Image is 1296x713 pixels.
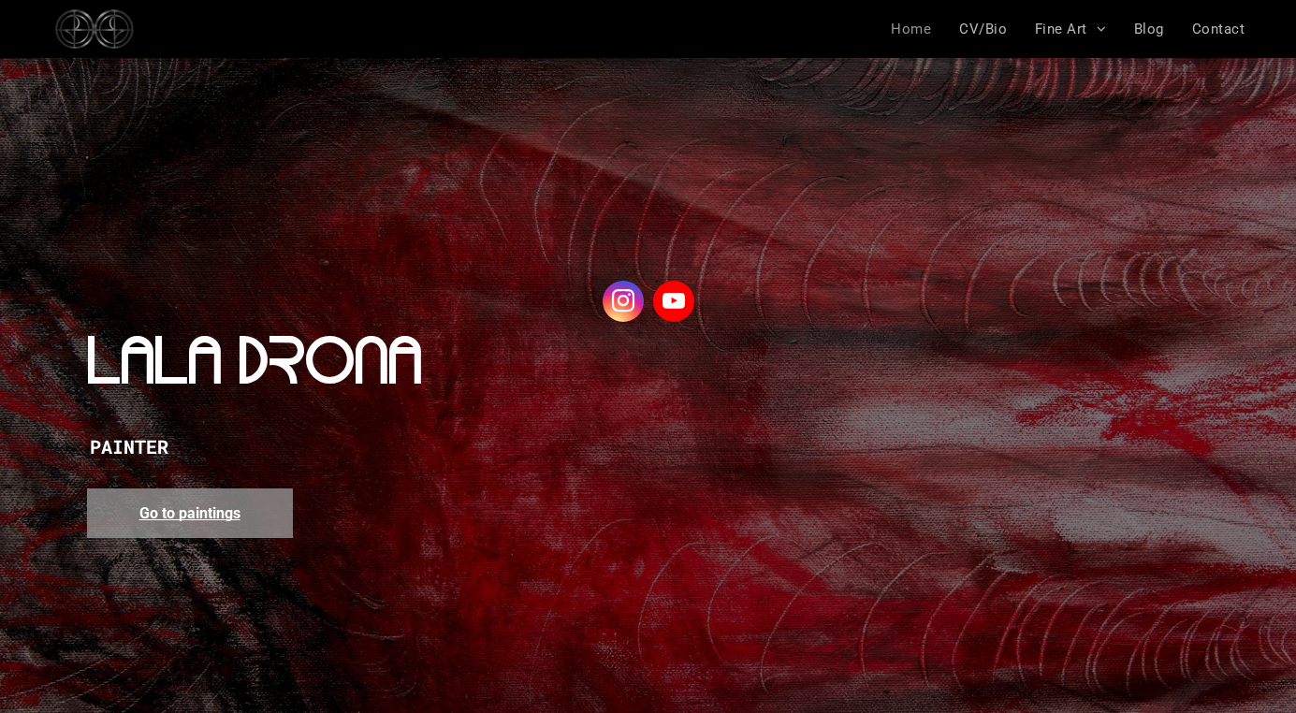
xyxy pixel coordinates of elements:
[653,281,694,327] a: youtube
[1178,21,1259,37] a: Contact
[139,504,240,522] span: Go to paintings
[877,21,945,37] a: Home
[945,21,1021,37] a: CV/Bio
[603,281,644,327] a: instagram
[87,333,422,400] span: LALA DRONA
[87,488,293,538] a: Go to paintings
[1021,21,1120,37] a: Fine Art
[1120,21,1178,37] a: Blog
